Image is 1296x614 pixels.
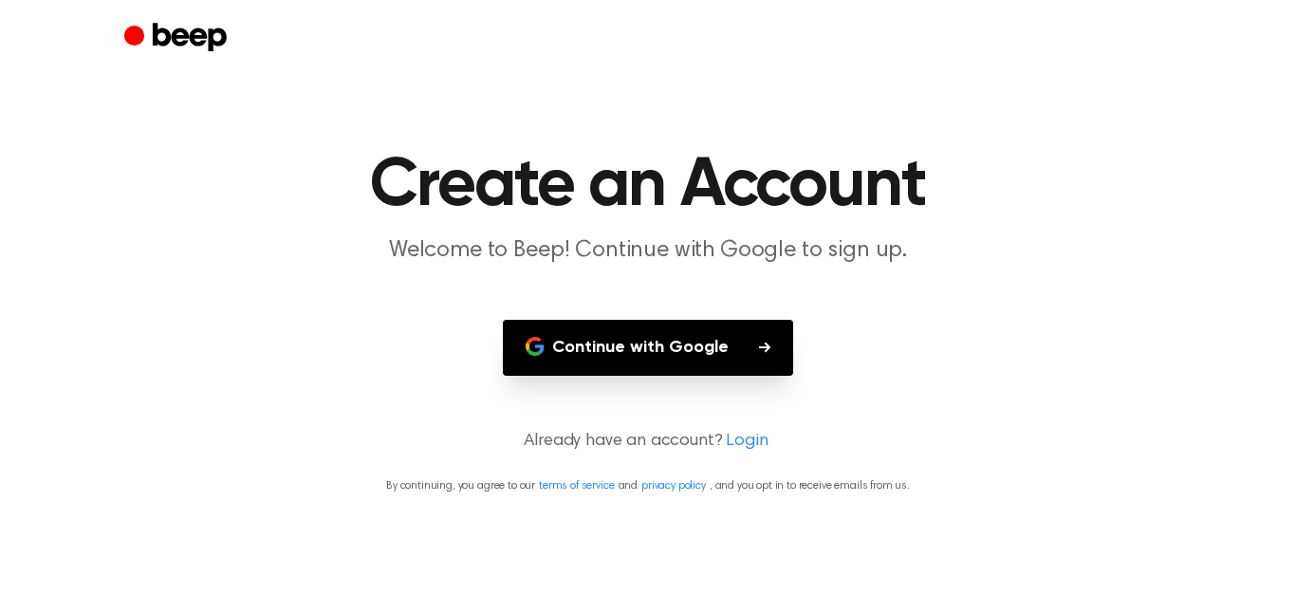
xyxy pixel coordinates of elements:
button: Continue with Google [503,320,793,376]
p: Already have an account? [23,429,1273,455]
a: terms of service [539,480,614,492]
a: privacy policy [641,480,706,492]
a: Beep [124,20,231,57]
p: By continuing, you agree to our and , and you opt in to receive emails from us. [23,477,1273,494]
p: Welcome to Beep! Continue with Google to sign up. [284,235,1012,267]
a: Login [726,429,768,455]
h1: Create an Account [162,152,1134,220]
